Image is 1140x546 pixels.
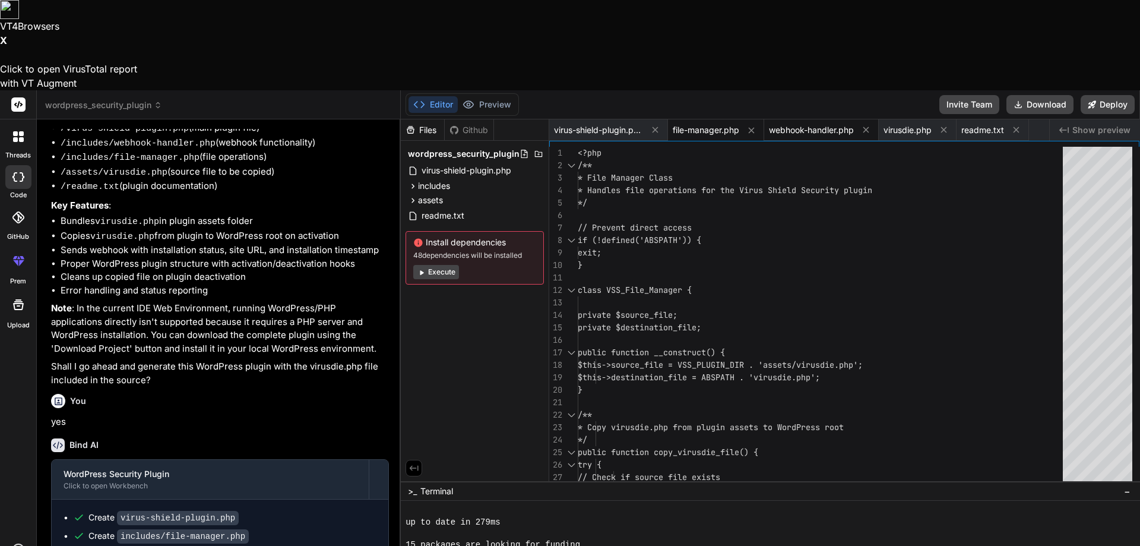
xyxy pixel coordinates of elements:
span: 48 dependencies will be installed [413,251,536,260]
li: Error handling and status reporting [61,284,389,298]
label: GitHub [7,232,29,242]
div: 4 [549,184,562,197]
div: 20 [549,384,562,396]
span: try { [578,459,601,470]
h6: You [70,395,86,407]
span: public function __construct() { [578,347,725,358]
strong: Key Features [51,200,109,211]
span: if (!defined('ABSPATH')) { [578,235,701,245]
code: /virus-shield-plugin.php [61,124,189,134]
span: includes [418,180,450,192]
span: public function copy_virusdie_file() { [578,447,758,457]
p: Shall I go ahead and generate this WordPress plugin with the virusdie.php file included in the so... [51,360,389,387]
code: /includes/file-manager.php [61,153,199,163]
div: 18 [549,359,562,371]
span: wordpress_security_plugin [408,148,520,160]
div: 19 [549,371,562,384]
div: Click to collapse the range. [563,159,579,172]
div: Create [88,512,239,524]
div: Click to collapse the range. [563,234,579,247]
div: Click to collapse the range. [563,446,579,459]
div: 2 [549,159,562,172]
code: /readme.txt [61,182,119,192]
div: 7 [549,222,562,234]
button: Execute [413,265,459,279]
div: 27 [549,471,562,484]
span: virus-shield-plugin.php [420,163,512,178]
span: >_ [408,485,417,497]
button: Invite Team [939,95,999,114]
span: Install dependencies [413,236,536,248]
div: 26 [549,459,562,471]
div: Click to collapse the range. [563,284,579,296]
li: Copies from plugin to WordPress root on activation [61,229,389,244]
div: 10 [549,259,562,272]
code: virusdie.php [95,217,159,227]
span: virus-shield-plugin.php [554,124,643,136]
button: Download [1006,95,1073,114]
span: webhook-handler.php [769,124,854,136]
button: Deploy [1081,95,1135,114]
div: Click to collapse the range. [563,346,579,359]
span: up to date in 279ms [406,517,501,528]
div: 21 [549,396,562,409]
div: 11 [549,272,562,284]
div: 9 [549,247,562,259]
span: virusdie.php [883,124,932,136]
li: (file operations) [61,150,389,165]
li: Cleans up copied file on plugin deactivation [61,270,389,284]
span: $this->source_file = VSS_PLUGIN_DIR . 'ass [578,359,777,370]
div: 5 [549,197,562,209]
button: Preview [458,96,516,113]
div: 22 [549,409,562,421]
div: 24 [549,434,562,446]
span: assets [418,194,443,206]
div: Click to open Workbench [64,481,357,491]
div: Click to collapse the range. [563,409,579,421]
li: Bundles in plugin assets folder [61,214,389,229]
code: /includes/webhook-handler.php [61,138,216,149]
div: 15 [549,321,562,334]
span: private $destination_file; [578,322,701,333]
div: 23 [549,421,562,434]
span: file-manager.php [673,124,739,136]
div: 12 [549,284,562,296]
button: − [1122,482,1133,501]
span: * File Manager Class [578,172,673,183]
span: * Handles file operations for the Virus Shield Se [578,185,810,195]
span: * Copy virusdie.php from plugin assets to Wor [578,422,791,433]
label: threads [5,150,31,160]
span: class VSS_File_Manager { [578,285,692,295]
span: wordpress_security_plugin [45,99,162,111]
li: (source file to be copied) [61,165,389,180]
button: Editor [408,96,458,113]
div: 25 [549,446,562,459]
p: : In the current IDE Web Environment, running WordPress/PHP applications directly isn't supported... [51,302,389,355]
code: includes/file-manager.php [117,529,249,544]
button: WordPress Security PluginClick to open Workbench [52,460,369,499]
code: /assets/virusdie.php [61,168,167,178]
label: Upload [7,320,30,330]
span: − [1124,485,1130,497]
li: Sends webhook with installation status, site URL, and installation timestamp [61,244,389,257]
p: yes [51,415,389,429]
span: dPress root [791,422,844,433]
code: virus-shield-plugin.php [117,511,239,525]
div: Github [445,124,493,136]
span: } [578,260,582,270]
label: code [10,190,27,200]
div: 1 [549,147,562,159]
span: ets/virusdie.php'; [777,359,863,370]
div: 3 [549,172,562,184]
h6: Bind AI [69,439,99,451]
p: : [51,199,389,213]
div: 14 [549,309,562,321]
span: curity plugin [810,185,872,195]
div: WordPress Security Plugin [64,468,357,480]
span: // Check if source file exists [578,472,720,482]
div: 8 [549,234,562,247]
div: Create [88,530,249,542]
li: (webhook functionality) [61,136,389,151]
span: // Prevent direct access [578,222,692,233]
div: Click to collapse the range. [563,459,579,471]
